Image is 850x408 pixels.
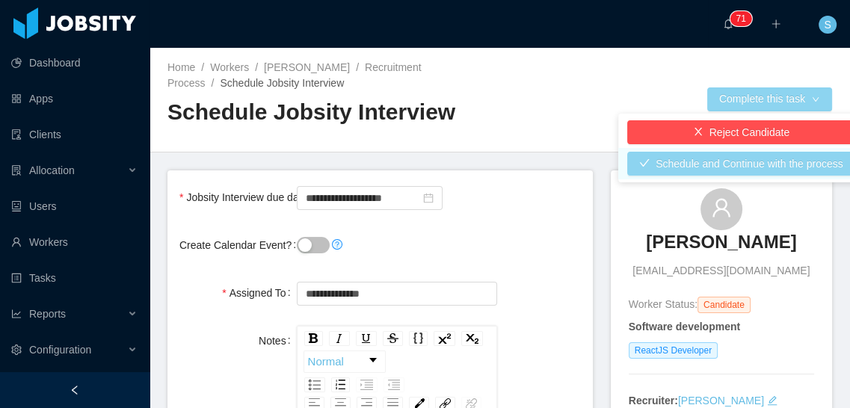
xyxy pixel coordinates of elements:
[629,342,718,359] span: ReactJS Developer
[736,11,741,26] p: 7
[824,16,831,34] span: S
[220,77,344,89] span: Schedule Jobsity Interview
[212,77,215,89] span: /
[11,309,22,319] i: icon: line-chart
[697,297,751,313] span: Candidate
[741,11,746,26] p: 1
[767,395,777,406] i: icon: edit
[301,350,388,373] div: rdw-block-control
[222,287,296,299] label: Assigned To
[11,48,138,78] a: icon: pie-chartDashboard
[264,61,350,73] a: [PERSON_NAME]
[646,230,796,263] a: [PERSON_NAME]
[723,19,733,29] i: icon: bell
[711,197,732,218] i: icon: user
[167,61,195,73] a: Home
[629,298,697,310] span: Worker Status:
[301,331,486,346] div: rdw-inline-control
[646,230,796,254] h3: [PERSON_NAME]
[304,351,385,372] a: Block Type
[167,97,500,128] h2: Schedule Jobsity Interview
[11,263,138,293] a: icon: profileTasks
[179,239,302,251] label: Create Calendar Event?
[308,347,344,377] span: Normal
[29,164,75,176] span: Allocation
[332,239,342,250] i: icon: question-circle
[179,191,318,203] label: Jobsity Interview due date
[11,84,138,114] a: icon: appstoreApps
[629,321,740,333] strong: Software development
[201,61,204,73] span: /
[356,61,359,73] span: /
[434,331,455,346] div: Superscript
[259,335,296,347] label: Notes
[255,61,258,73] span: /
[304,350,386,373] div: rdw-dropdown
[29,344,91,356] span: Configuration
[11,191,138,221] a: icon: robotUsers
[383,331,403,346] div: Strikethrough
[210,61,249,73] a: Workers
[329,331,350,346] div: Italic
[707,87,832,111] button: Complete this taskicon: down
[384,377,404,392] div: Outdent
[304,377,325,392] div: Unordered
[297,237,330,253] button: Create Calendar Event?
[304,331,323,346] div: Bold
[356,377,378,392] div: Indent
[356,331,377,346] div: Underline
[730,11,751,26] sup: 71
[29,308,66,320] span: Reports
[11,165,22,176] i: icon: solution
[423,193,434,203] i: icon: calendar
[331,377,350,392] div: Ordered
[11,344,22,355] i: icon: setting
[409,331,428,346] div: Monospace
[771,19,781,29] i: icon: plus
[167,61,422,89] a: Recruitment Process
[301,377,407,392] div: rdw-list-control
[632,263,810,279] span: [EMAIL_ADDRESS][DOMAIN_NAME]
[678,395,764,407] a: [PERSON_NAME]
[461,331,483,346] div: Subscript
[629,395,678,407] strong: Recruiter:
[11,120,138,149] a: icon: auditClients
[11,227,138,257] a: icon: userWorkers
